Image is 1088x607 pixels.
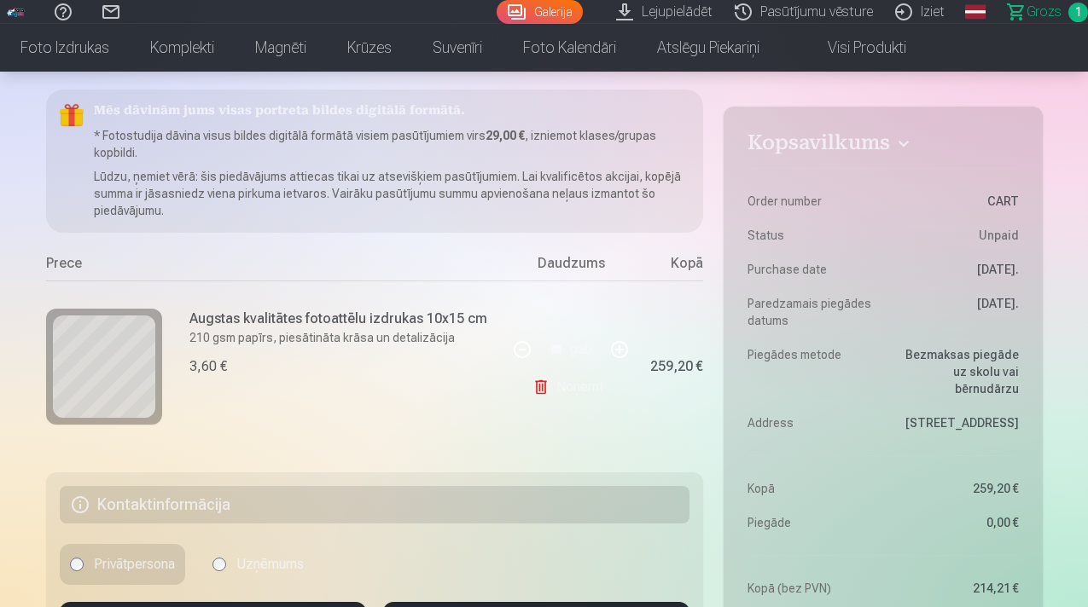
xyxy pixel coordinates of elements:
button: Kopsavilkums [748,130,1018,161]
dt: Piegādes metode [748,346,875,397]
dt: Kopā [748,480,875,497]
dt: Kopā (bez PVN) [748,580,875,597]
div: 259,20 € [650,361,703,372]
dd: [DATE]. [892,295,1019,329]
dt: Piegāde [748,514,875,531]
h5: Kontaktinformācija [60,486,690,523]
a: Krūzes [327,24,412,72]
a: Magnēti [235,24,327,72]
a: Noņemt [532,370,610,404]
div: Prece [46,253,508,280]
p: * Fotostudija dāvina visus bildes digitālā formātā visiem pasūtījumiem virs , izniemot klases/gru... [94,127,690,161]
label: Privātpersona [60,544,185,585]
a: Komplekti [130,24,235,72]
div: Kopā [635,253,703,280]
span: Unpaid [979,227,1019,244]
label: Uzņēmums [202,544,314,585]
input: Uzņēmums [212,558,226,571]
dd: [STREET_ADDRESS] [892,414,1019,431]
p: 210 gsm papīrs, piesātināta krāsa un detalizācija [189,329,487,346]
dd: 0,00 € [892,514,1019,531]
dt: Paredzamais piegādes datums [748,295,875,329]
h5: Mēs dāvinām jums visas portreta bildes digitālā formātā. [94,103,690,120]
span: Grozs [1027,2,1062,22]
dd: [DATE]. [892,261,1019,278]
div: 3,60 € [189,356,227,377]
dt: Order number [748,193,875,210]
h6: Augstas kvalitātes fotoattēlu izdrukas 10x15 cm [189,309,487,329]
dd: Bezmaksas piegāde uz skolu vai bērnudārzu [892,346,1019,397]
a: Visi produkti [780,24,927,72]
p: Lūdzu, ņemiet vērā: šis piedāvājums attiecas tikai uz atsevišķiem pasūtījumiem. Lai kvalificētos ... [94,168,690,219]
div: Daudzums [507,253,635,280]
a: Suvenīri [412,24,503,72]
span: 1 [1068,3,1088,22]
input: Privātpersona [70,558,84,571]
div: gab. [570,329,596,370]
img: /fa1 [7,7,26,17]
dd: CART [892,193,1019,210]
dt: Address [748,414,875,431]
a: Foto kalendāri [503,24,637,72]
b: 29,00 € [486,129,525,142]
dt: Status [748,227,875,244]
a: Atslēgu piekariņi [637,24,780,72]
dd: 259,20 € [892,480,1019,497]
dt: Purchase date [748,261,875,278]
dd: 214,21 € [892,580,1019,597]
